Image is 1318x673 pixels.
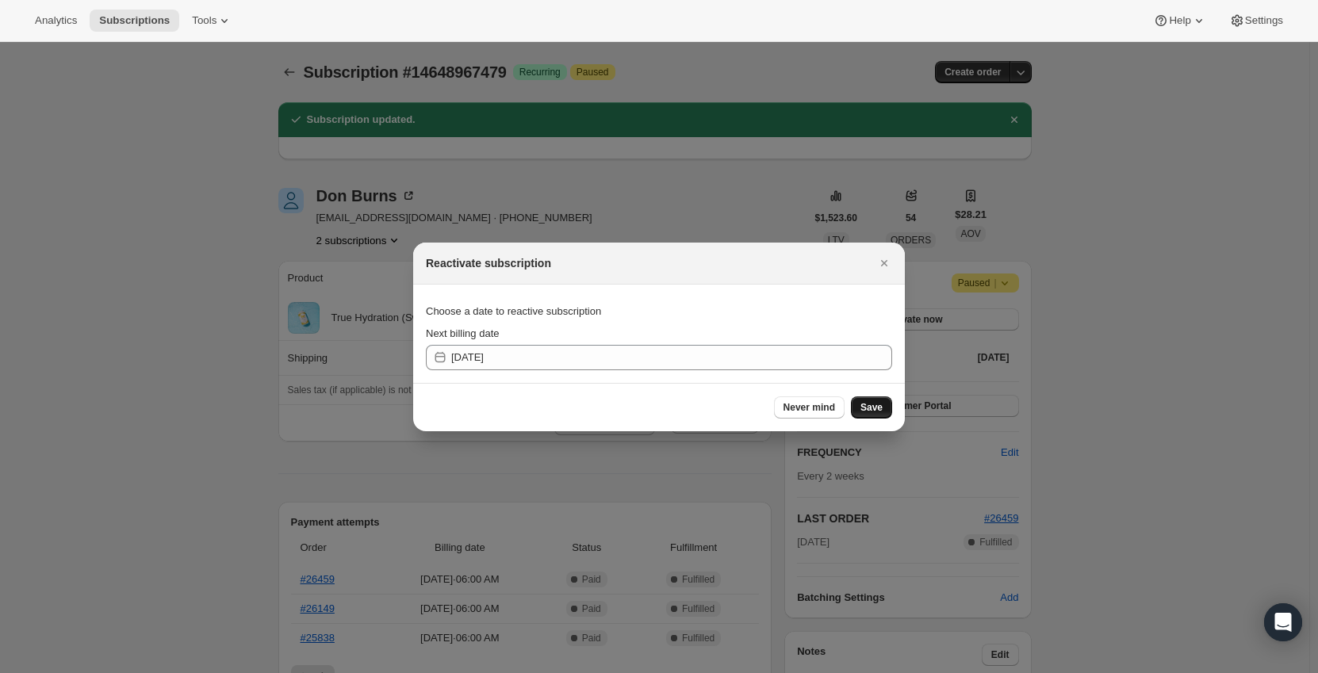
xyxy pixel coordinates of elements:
[873,252,895,274] button: Close
[1169,14,1190,27] span: Help
[182,10,242,32] button: Tools
[426,297,892,326] div: Choose a date to reactive subscription
[1220,10,1293,32] button: Settings
[25,10,86,32] button: Analytics
[426,255,551,271] h2: Reactivate subscription
[851,396,892,419] button: Save
[426,327,500,339] span: Next billing date
[192,14,216,27] span: Tools
[784,401,835,414] span: Never mind
[35,14,77,27] span: Analytics
[860,401,883,414] span: Save
[1245,14,1283,27] span: Settings
[1264,603,1302,641] div: Open Intercom Messenger
[99,14,170,27] span: Subscriptions
[774,396,845,419] button: Never mind
[1144,10,1216,32] button: Help
[90,10,179,32] button: Subscriptions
